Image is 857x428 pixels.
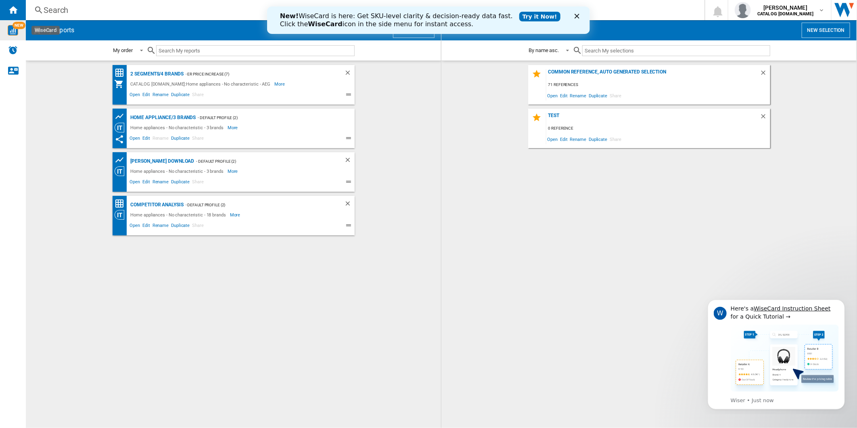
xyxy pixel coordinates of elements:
div: Home appliances - No characteristic - 3 brands [129,123,228,132]
div: Delete [344,69,355,79]
div: Delete [760,69,770,80]
img: profile.jpg [735,2,751,18]
div: Home appliances - No characteristic - 18 brands [129,210,230,220]
div: - Default profile (2) [194,156,328,166]
span: NEW [13,22,25,29]
div: Home appliance/3 brands [129,113,196,123]
span: Share [608,90,623,101]
span: Share [191,91,205,101]
span: Rename [569,90,587,101]
b: CATALOG [DOMAIN_NAME] [757,11,813,17]
div: Delete [344,200,355,210]
div: Close [307,7,316,12]
div: - Default profile (2) [196,113,338,123]
div: Product prices grid [115,111,129,122]
span: Rename [151,91,170,101]
div: - Default profile (2) [184,200,328,210]
div: 2 segments/4 brands [129,69,184,79]
ng-md-icon: This report has been shared with you [115,134,124,144]
span: Open [129,134,142,144]
div: Home appliances - No characteristic - 3 brands [129,166,228,176]
span: More [274,79,286,89]
h2: My reports [42,23,76,38]
span: Open [546,90,559,101]
span: Share [191,134,205,144]
span: Rename [151,134,170,144]
span: Rename [569,134,587,145]
div: Price Matrix [115,199,129,209]
iframe: Intercom live chat banner [267,6,590,34]
img: alerts-logo.svg [8,45,18,55]
input: Search My reports [156,45,355,56]
span: Duplicate [170,222,191,231]
span: More [230,210,242,220]
div: Common reference, auto generated selection [546,69,760,80]
span: Duplicate [170,91,191,101]
span: Rename [151,222,170,231]
div: My order [113,47,133,53]
div: By name asc. [529,47,559,53]
span: Edit [141,222,151,231]
span: Open [129,91,142,101]
span: Open [546,134,559,145]
div: Price Matrix [115,68,129,78]
span: Open [129,222,142,231]
span: Edit [559,134,569,145]
div: Category View [115,210,129,220]
iframe: Intercom notifications message [696,292,857,414]
div: Competitor Analysis [129,200,184,210]
div: Delete [760,113,770,124]
button: New selection [802,23,850,38]
span: [PERSON_NAME] [757,4,813,12]
div: test [546,113,760,124]
span: Duplicate [170,178,191,188]
div: Delete [344,156,355,166]
div: Category View [115,166,129,176]
span: Open [129,178,142,188]
div: 0 reference [546,124,770,134]
div: - ER Price Increase (7) [184,69,328,79]
span: Duplicate [587,90,608,101]
div: Search [44,4,684,16]
img: wise-card.svg [8,25,18,36]
div: Category View [115,123,129,132]
div: [PERSON_NAME] Download [129,156,194,166]
div: 71 references [546,80,770,90]
div: My Assortment [115,79,129,89]
div: Product prices grid [115,155,129,165]
div: CATALOG [DOMAIN_NAME]:Home appliances - No characteristic - AEG [129,79,275,89]
span: More [228,123,239,132]
span: Edit [141,134,151,144]
span: Duplicate [170,134,191,144]
span: Share [608,134,623,145]
span: Duplicate [587,134,608,145]
span: Rename [151,178,170,188]
span: Edit [559,90,569,101]
span: Share [191,222,205,231]
span: Edit [141,91,151,101]
span: More [228,166,239,176]
input: Search My selections [582,45,770,56]
span: Edit [141,178,151,188]
span: Share [191,178,205,188]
